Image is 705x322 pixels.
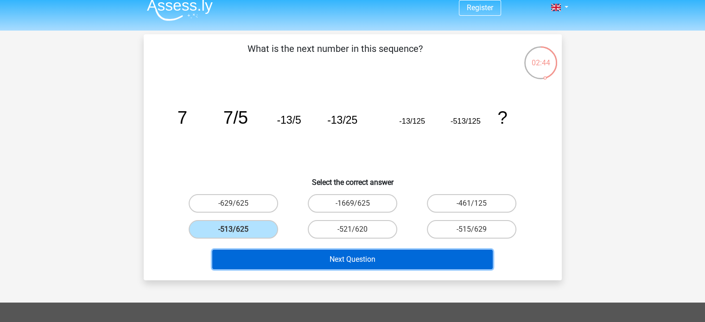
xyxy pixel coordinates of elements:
a: Register [467,3,493,12]
tspan: 7 [177,107,187,127]
tspan: -13/125 [399,117,425,125]
label: -1669/625 [308,194,397,213]
tspan: 7/5 [223,107,248,127]
button: Next Question [212,250,493,269]
tspan: -513/125 [450,117,480,125]
h6: Select the correct answer [159,170,547,187]
tspan: -13/5 [277,114,301,126]
tspan: -13/25 [327,114,357,126]
tspan: ? [497,107,507,127]
label: -461/125 [427,194,516,213]
label: -513/625 [189,220,278,239]
label: -521/620 [308,220,397,239]
p: What is the next number in this sequence? [159,42,512,69]
div: 02:44 [523,45,558,69]
label: -629/625 [189,194,278,213]
label: -515/629 [427,220,516,239]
